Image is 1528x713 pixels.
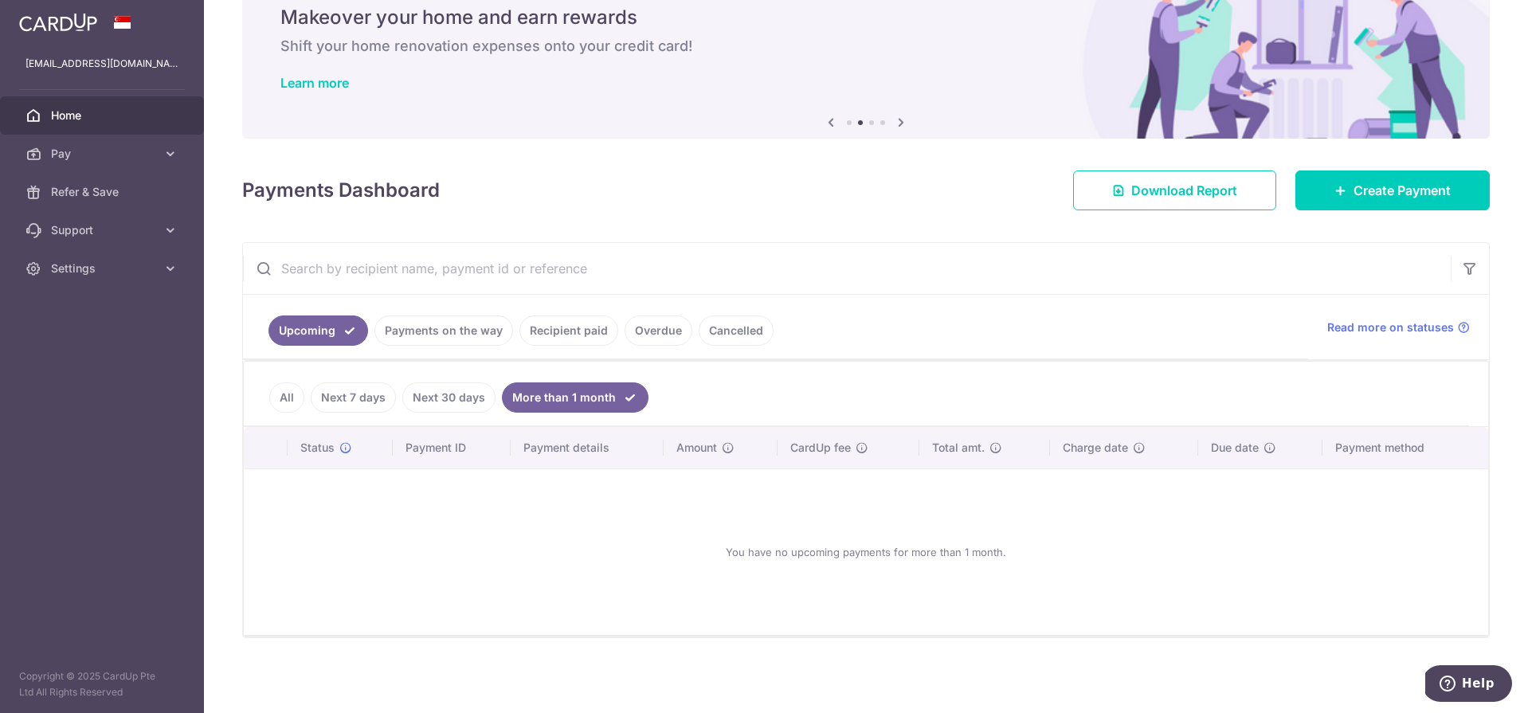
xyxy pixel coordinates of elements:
[51,222,156,238] span: Support
[676,440,717,456] span: Amount
[1327,319,1454,335] span: Read more on statuses
[790,440,851,456] span: CardUp fee
[1354,181,1451,200] span: Create Payment
[511,427,663,468] th: Payment details
[268,315,368,346] a: Upcoming
[51,146,156,162] span: Pay
[300,440,335,456] span: Status
[280,37,1452,56] h6: Shift your home renovation expenses onto your credit card!
[242,176,440,205] h4: Payments Dashboard
[1211,440,1259,456] span: Due date
[402,382,496,413] a: Next 30 days
[1131,181,1237,200] span: Download Report
[19,13,97,32] img: CardUp
[393,427,511,468] th: Payment ID
[932,440,985,456] span: Total amt.
[263,482,1469,622] div: You have no upcoming payments for more than 1 month.
[374,315,513,346] a: Payments on the way
[1295,170,1490,210] a: Create Payment
[51,184,156,200] span: Refer & Save
[280,75,349,91] a: Learn more
[311,382,396,413] a: Next 7 days
[269,382,304,413] a: All
[625,315,692,346] a: Overdue
[519,315,618,346] a: Recipient paid
[25,56,178,72] p: [EMAIL_ADDRESS][DOMAIN_NAME]
[1073,170,1276,210] a: Download Report
[51,261,156,276] span: Settings
[243,243,1451,294] input: Search by recipient name, payment id or reference
[502,382,648,413] a: More than 1 month
[280,5,1452,30] h5: Makeover your home and earn rewards
[1327,319,1470,335] a: Read more on statuses
[699,315,774,346] a: Cancelled
[1063,440,1128,456] span: Charge date
[1425,665,1512,705] iframe: Opens a widget where you can find more information
[1322,427,1488,468] th: Payment method
[51,108,156,123] span: Home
